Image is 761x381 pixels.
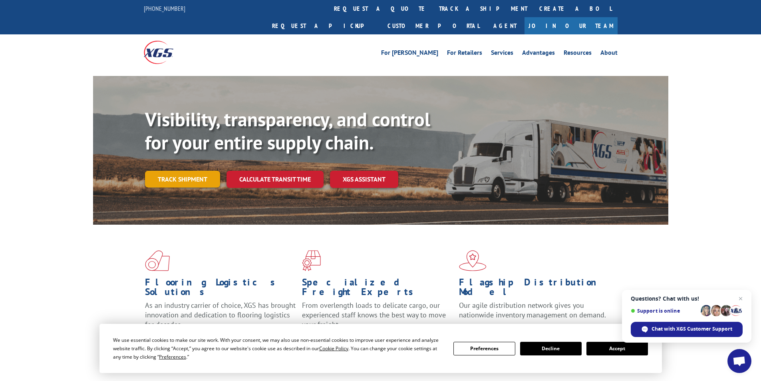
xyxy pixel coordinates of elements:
[600,50,618,58] a: About
[525,17,618,34] a: Join Our Team
[652,325,732,333] span: Chat with XGS Customer Support
[485,17,525,34] a: Agent
[381,17,485,34] a: Customer Portal
[727,349,751,373] div: Open chat
[453,342,515,355] button: Preferences
[113,336,444,361] div: We use essential cookies to make our site work. With your consent, we may also use non-essential ...
[459,277,610,301] h1: Flagship Distribution Model
[520,342,582,355] button: Decline
[447,50,482,58] a: For Retailers
[266,17,381,34] a: Request a pickup
[145,171,220,188] a: Track shipment
[564,50,592,58] a: Resources
[145,250,170,271] img: xgs-icon-total-supply-chain-intelligence-red
[631,322,743,337] div: Chat with XGS Customer Support
[586,342,648,355] button: Accept
[145,301,296,329] span: As an industry carrier of choice, XGS has brought innovation and dedication to flooring logistics...
[302,277,453,301] h1: Specialized Freight Experts
[144,4,185,12] a: [PHONE_NUMBER]
[736,294,745,303] span: Close chat
[330,171,398,188] a: XGS ASSISTANT
[459,250,487,271] img: xgs-icon-flagship-distribution-model-red
[227,171,324,188] a: Calculate transit time
[522,50,555,58] a: Advantages
[159,353,186,360] span: Preferences
[631,308,698,314] span: Support is online
[319,345,348,352] span: Cookie Policy
[302,301,453,336] p: From overlength loads to delicate cargo, our experienced staff knows the best way to move your fr...
[381,50,438,58] a: For [PERSON_NAME]
[99,324,662,373] div: Cookie Consent Prompt
[302,250,321,271] img: xgs-icon-focused-on-flooring-red
[145,107,430,155] b: Visibility, transparency, and control for your entire supply chain.
[459,301,606,319] span: Our agile distribution network gives you nationwide inventory management on demand.
[491,50,513,58] a: Services
[631,295,743,302] span: Questions? Chat with us!
[145,277,296,301] h1: Flooring Logistics Solutions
